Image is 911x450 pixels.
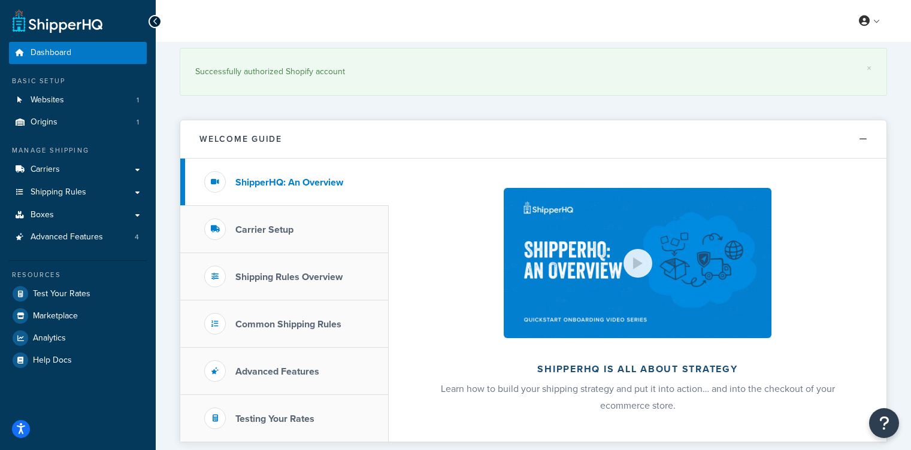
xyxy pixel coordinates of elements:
[9,305,147,327] a: Marketplace
[235,224,293,235] h3: Carrier Setup
[9,226,147,248] li: Advanced Features
[33,333,66,343] span: Analytics
[137,95,139,105] span: 1
[235,319,341,330] h3: Common Shipping Rules
[9,111,147,133] li: Origins
[31,48,71,58] span: Dashboard
[9,89,147,111] a: Websites1
[420,364,855,375] h2: ShipperHQ is all about strategy
[137,117,139,127] span: 1
[235,177,343,188] h3: ShipperHQ: An Overview
[9,111,147,133] a: Origins1
[135,232,139,242] span: 4
[31,117,57,127] span: Origins
[9,349,147,371] a: Help Docs
[235,366,319,377] h3: Advanced Features
[9,226,147,248] a: Advanced Features4
[31,232,103,242] span: Advanced Features
[441,382,835,412] span: Learn how to build your shipping strategy and put it into action… and into the checkout of your e...
[31,210,54,220] span: Boxes
[33,289,90,299] span: Test Your Rates
[9,76,147,86] div: Basic Setup
[31,187,86,197] span: Shipping Rules
[199,135,282,144] h2: Welcome Guide
[9,283,147,305] a: Test Your Rates
[180,120,886,159] button: Welcome Guide
[9,181,147,203] a: Shipping Rules
[9,145,147,156] div: Manage Shipping
[31,95,64,105] span: Websites
[9,159,147,181] a: Carriers
[33,311,78,321] span: Marketplace
[9,204,147,226] a: Boxes
[235,413,314,424] h3: Testing Your Rates
[195,63,871,80] div: Successfully authorized Shopify account
[9,270,147,280] div: Resources
[867,63,871,73] a: ×
[9,327,147,349] a: Analytics
[504,188,771,338] img: ShipperHQ is all about strategy
[33,355,72,366] span: Help Docs
[31,165,60,175] span: Carriers
[9,89,147,111] li: Websites
[9,42,147,64] a: Dashboard
[869,408,899,438] button: Open Resource Center
[235,272,343,282] h3: Shipping Rules Overview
